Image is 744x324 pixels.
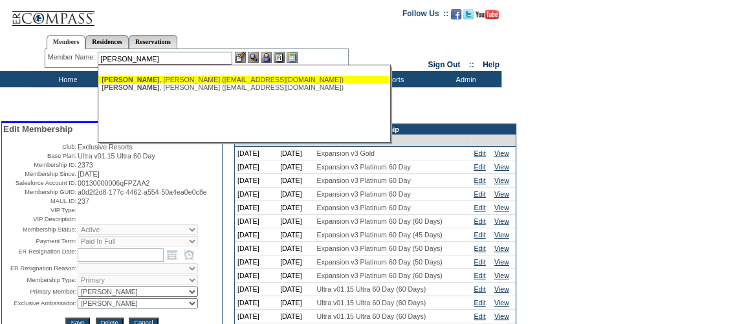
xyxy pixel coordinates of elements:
span: Ultra v01.15 Ultra 60 Day [78,152,155,160]
span: Expansion v3 Platinum 60 Day [316,177,410,184]
td: [DATE] [235,188,278,201]
td: [DATE] [235,242,278,255]
span: Expansion v3 Platinum 60 Day (50 Days) [316,244,442,252]
td: Follow Us :: [402,8,448,23]
a: Open the calendar popup. [165,248,179,262]
img: Subscribe to our YouTube Channel [476,10,499,19]
a: Subscribe to our YouTube Channel [476,13,499,21]
a: View [494,163,509,171]
td: [DATE] [278,283,314,296]
a: View [494,190,509,198]
td: [DATE] [278,310,314,323]
span: Ultra v01.15 Ultra 60 Day (60 Days) [316,285,426,293]
td: [DATE] [278,174,314,188]
a: Sign Out [428,60,460,69]
a: Help [483,60,499,69]
td: Admin [427,71,501,87]
td: Membership Status: [3,224,76,235]
span: 237 [78,197,89,205]
span: Expansion v3 Platinum 60 Day (50 Days) [316,258,442,266]
td: ER Resignation Date: [3,248,76,262]
td: Payment Term: [3,236,76,246]
a: View [494,285,509,293]
img: Follow us on Twitter [463,9,474,19]
a: View [494,217,509,225]
td: Active Plan [314,135,471,147]
a: Edit [474,177,485,184]
td: [DATE] [235,255,278,269]
td: Membership Since: [3,170,76,178]
span: Expansion v3 Gold [316,149,374,157]
td: [DATE] [235,174,278,188]
span: Expansion v3 Platinum 60 Day (60 Days) [316,217,442,225]
a: Open the time view popup. [182,248,196,262]
span: Expansion v3 Platinum 60 Day [316,163,410,171]
span: [DATE] [78,170,100,178]
a: View [494,272,509,279]
td: [DATE] [278,296,314,310]
img: b_calculator.gif [287,52,298,63]
td: [DATE] [235,215,278,228]
td: ER Resignation Reason: [3,263,76,274]
a: Edit [474,149,485,157]
td: Primary Member: [3,286,76,297]
span: Exclusive Resorts [78,143,133,151]
td: VIP Description: [3,215,76,223]
img: Reservations [274,52,285,63]
td: [DATE] [278,201,314,215]
a: Edit [474,285,485,293]
a: Edit [474,190,485,198]
a: Edit [474,244,485,252]
td: Membership Type: [3,275,76,285]
td: [DATE] [235,201,278,215]
td: Exclusive Ambassador: [3,298,76,308]
span: 00130000006qFPZAA2 [78,179,149,187]
a: View [494,299,509,307]
div: Member Name: [48,52,98,63]
a: Edit [474,163,485,171]
span: Ultra v01.15 Ultra 60 Day (60 Days) [316,312,426,320]
span: Expansion v3 Platinum 60 Day [316,204,410,211]
a: Edit [474,312,485,320]
span: a0d2f2d8-177c-4462-a554-50a4ea0e0c8e [78,188,207,196]
td: [DATE] [235,283,278,296]
img: View [248,52,259,63]
td: Home [29,71,104,87]
span: Expansion v3 Platinum 60 Day [316,190,410,198]
td: MAUL ID: [3,197,76,205]
span: Ultra v01.15 Ultra 60 Day (60 Days) [316,299,426,307]
a: Edit [474,299,485,307]
a: View [494,258,509,266]
td: [DATE] [235,269,278,283]
td: Base Plan: [3,152,76,160]
a: Residences [85,35,129,49]
td: Membership GUID: [3,188,76,196]
a: Edit [474,272,485,279]
a: Members [47,35,86,49]
td: [DATE] [278,160,314,174]
a: Edit [474,231,485,239]
td: [DATE] [278,255,314,269]
td: Membership ID: [3,161,76,169]
span: [PERSON_NAME] [102,76,159,83]
div: , [PERSON_NAME] ([EMAIL_ADDRESS][DOMAIN_NAME]) [102,76,386,83]
img: b_edit.gif [235,52,246,63]
a: View [494,244,509,252]
td: Club: [3,143,76,151]
td: [DATE] [278,215,314,228]
span: Expansion v3 Platinum 60 Day (60 Days) [316,272,442,279]
td: Salesforce Account ID: [3,179,76,187]
td: [DATE] [235,310,278,323]
td: VIP Type: [3,206,76,214]
td: [DATE] [235,228,278,242]
span: [PERSON_NAME] [102,83,159,91]
span: :: [469,60,474,69]
a: View [494,312,509,320]
img: Impersonate [261,52,272,63]
td: [DATE] [278,228,314,242]
a: Follow us on Twitter [463,13,474,21]
span: Expansion v3 Platinum 60 Day (45 Days) [316,231,442,239]
a: Edit [474,204,485,211]
td: [DATE] [235,160,278,174]
div: , [PERSON_NAME] ([EMAIL_ADDRESS][DOMAIN_NAME]) [102,83,386,91]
